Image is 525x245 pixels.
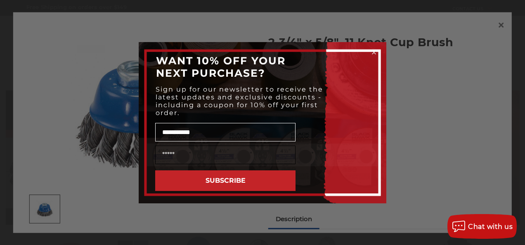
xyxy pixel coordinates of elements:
[447,214,517,239] button: Chat with us
[468,223,513,231] span: Chat with us
[156,85,323,117] span: Sign up for our newsletter to receive the latest updates and exclusive discounts - including a co...
[155,146,296,164] input: Email
[156,54,286,79] span: WANT 10% OFF YOUR NEXT PURCHASE?
[370,48,378,57] button: Close dialog
[155,170,296,191] button: SUBSCRIBE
